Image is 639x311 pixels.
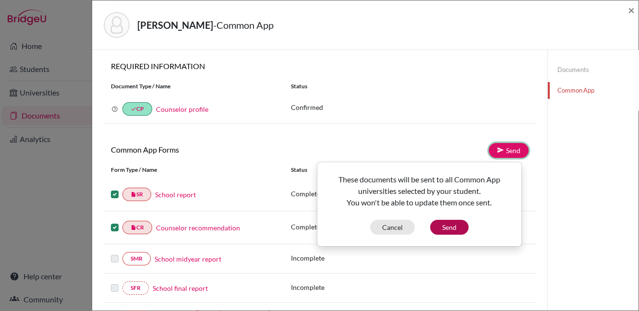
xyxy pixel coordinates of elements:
[317,162,522,247] div: Send
[155,190,196,200] a: School report
[122,252,151,265] a: SMR
[104,166,284,174] div: Form Type / Name
[430,220,469,235] button: Send
[122,281,149,295] a: SFR
[291,222,390,232] p: Complete
[284,82,536,91] div: Status
[213,19,274,31] span: - Common App
[548,82,639,99] a: Common App
[155,254,221,264] a: School midyear report
[628,3,635,17] span: ×
[104,61,536,71] h6: REQUIRED INFORMATION
[137,19,213,31] strong: [PERSON_NAME]
[104,82,284,91] div: Document Type / Name
[291,189,390,199] p: Complete
[131,225,136,230] i: insert_drive_file
[489,143,529,158] a: Send
[122,221,152,234] a: insert_drive_fileCR
[153,283,208,293] a: School final report
[291,253,390,263] p: Incomplete
[548,61,639,78] a: Documents
[131,106,136,112] i: done
[122,102,152,116] a: doneCP
[131,191,136,197] i: insert_drive_file
[291,166,390,174] div: Status
[628,4,635,16] button: Close
[370,220,415,235] button: Cancel
[156,105,208,113] a: Counselor profile
[291,102,529,112] p: Confirmed
[104,145,320,154] h6: Common App Forms
[156,223,240,233] a: Counselor recommendation
[291,282,390,292] p: Incomplete
[325,174,514,208] p: These documents will be sent to all Common App universities selected by your student. You won't b...
[122,188,151,201] a: insert_drive_fileSR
